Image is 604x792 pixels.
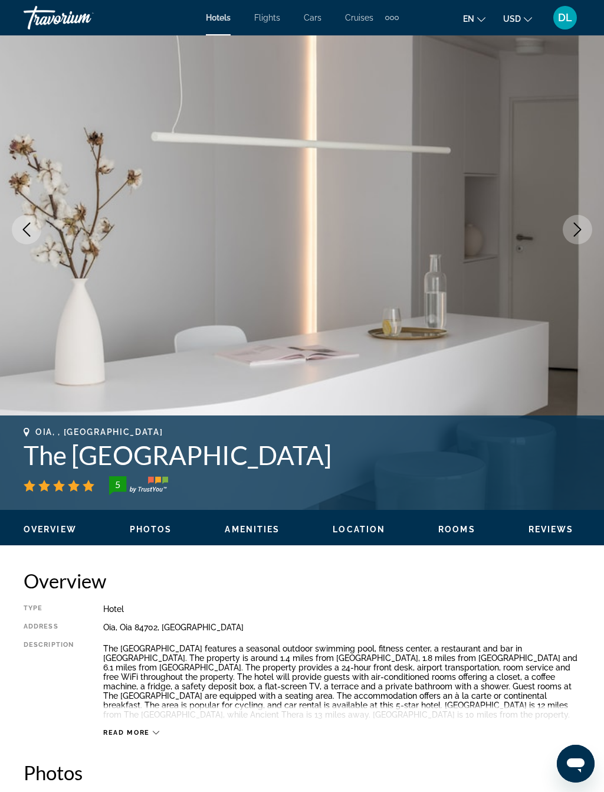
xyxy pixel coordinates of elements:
a: Travorium [24,2,142,33]
img: trustyou-badge-hor.svg [109,476,168,495]
button: Change currency [503,10,532,27]
div: 5 [106,477,129,492]
button: Change language [463,10,485,27]
button: User Menu [550,5,580,30]
button: Rooms [438,524,475,535]
button: Photos [130,524,172,535]
button: Overview [24,524,77,535]
button: Previous image [12,215,41,244]
button: Location [333,524,385,535]
span: en [463,14,474,24]
p: The [GEOGRAPHIC_DATA] features a seasonal outdoor swimming pool, fitness center, a restaurant and... [103,644,580,719]
span: USD [503,14,521,24]
div: Type [24,604,74,614]
span: DL [558,12,572,24]
a: Hotels [206,13,231,22]
span: Read more [103,729,150,737]
a: Flights [254,13,280,22]
span: Oia, , [GEOGRAPHIC_DATA] [35,427,163,437]
iframe: Botón para iniciar la ventana de mensajería [557,745,595,783]
h1: The [GEOGRAPHIC_DATA] [24,440,580,470]
button: Extra navigation items [385,8,399,27]
button: Amenities [225,524,280,535]
a: Cruises [345,13,373,22]
h2: Photos [24,761,580,784]
div: Oia, Oia 84702, [GEOGRAPHIC_DATA] [103,623,580,632]
div: Description [24,641,74,722]
h2: Overview [24,569,580,593]
div: Hotel [103,604,580,614]
button: Read more [103,728,159,737]
button: Reviews [528,524,574,535]
button: Next image [563,215,592,244]
div: Address [24,623,74,632]
a: Cars [304,13,321,22]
